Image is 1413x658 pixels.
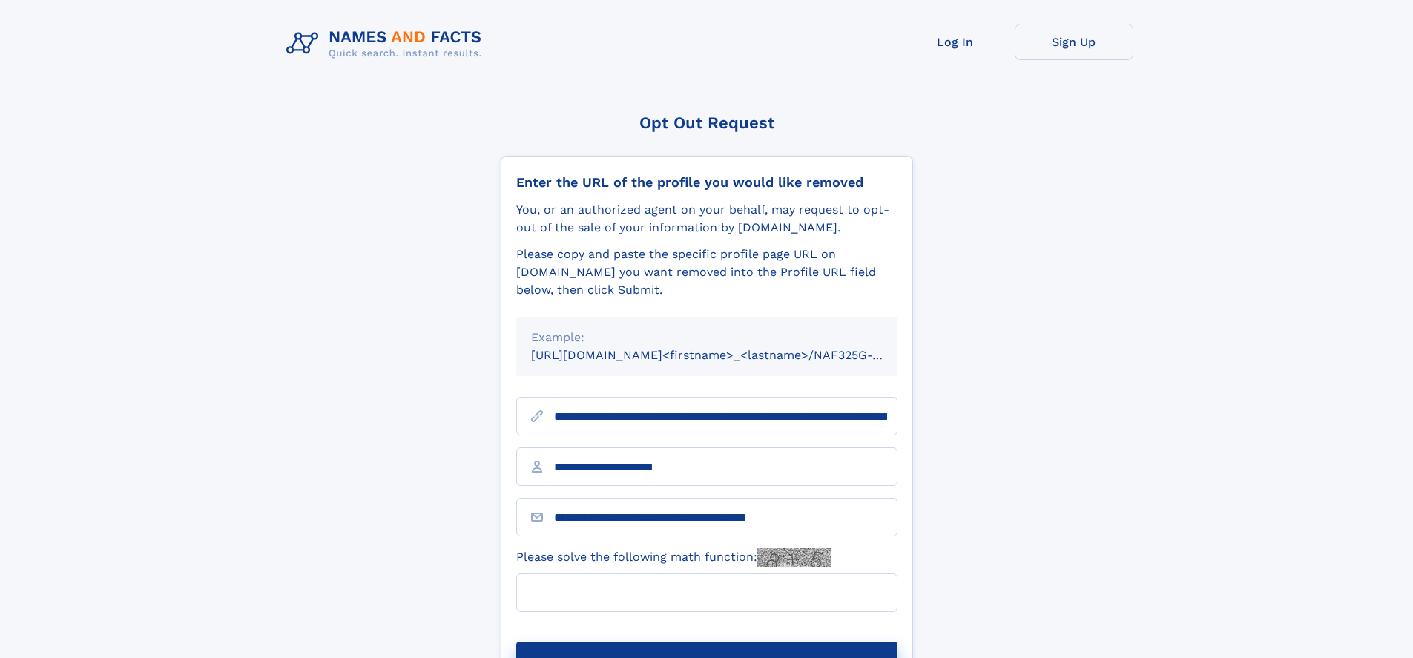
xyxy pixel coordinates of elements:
a: Log In [896,24,1015,60]
a: Sign Up [1015,24,1133,60]
small: [URL][DOMAIN_NAME]<firstname>_<lastname>/NAF325G-xxxxxxxx [531,348,926,362]
img: Logo Names and Facts [280,24,494,64]
div: Example: [531,329,883,346]
div: Enter the URL of the profile you would like removed [516,174,897,191]
div: Please copy and paste the specific profile page URL on [DOMAIN_NAME] you want removed into the Pr... [516,246,897,299]
label: Please solve the following math function: [516,548,831,567]
div: Opt Out Request [501,113,913,132]
div: You, or an authorized agent on your behalf, may request to opt-out of the sale of your informatio... [516,201,897,237]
